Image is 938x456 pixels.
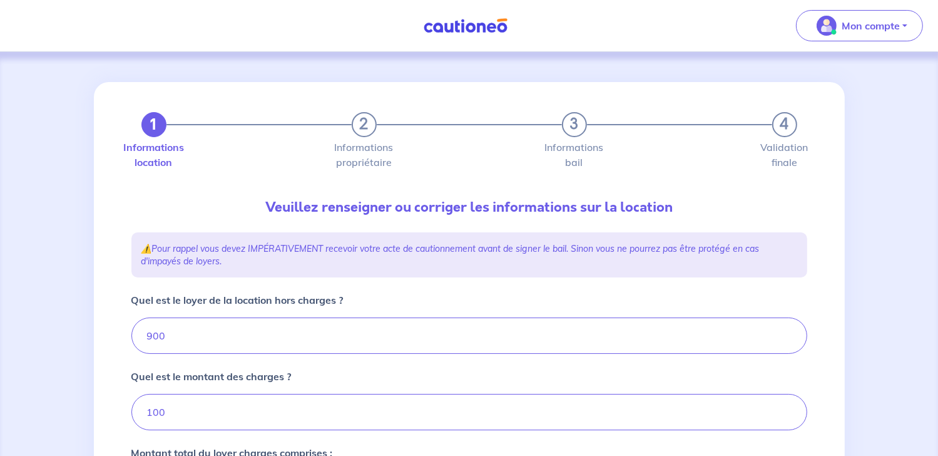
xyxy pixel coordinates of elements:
[796,10,923,41] button: illu_account_valid_menu.svgMon compte
[772,142,797,167] label: Validation finale
[141,243,760,267] em: Pour rappel vous devez IMPÉRATIVEMENT recevoir votre acte de cautionnement avant de signer le bai...
[817,16,837,36] img: illu_account_valid_menu.svg
[131,293,344,308] p: Quel est le loyer de la location hors charges ?
[141,142,166,167] label: Informations location
[562,142,587,167] label: Informations bail
[419,18,512,34] img: Cautioneo
[842,18,900,33] p: Mon compte
[141,112,166,137] button: 1
[131,369,292,384] p: Quel est le montant des charges ?
[352,142,377,167] label: Informations propriétaire
[131,197,807,217] p: Veuillez renseigner ou corriger les informations sur la location
[141,242,797,267] p: ⚠️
